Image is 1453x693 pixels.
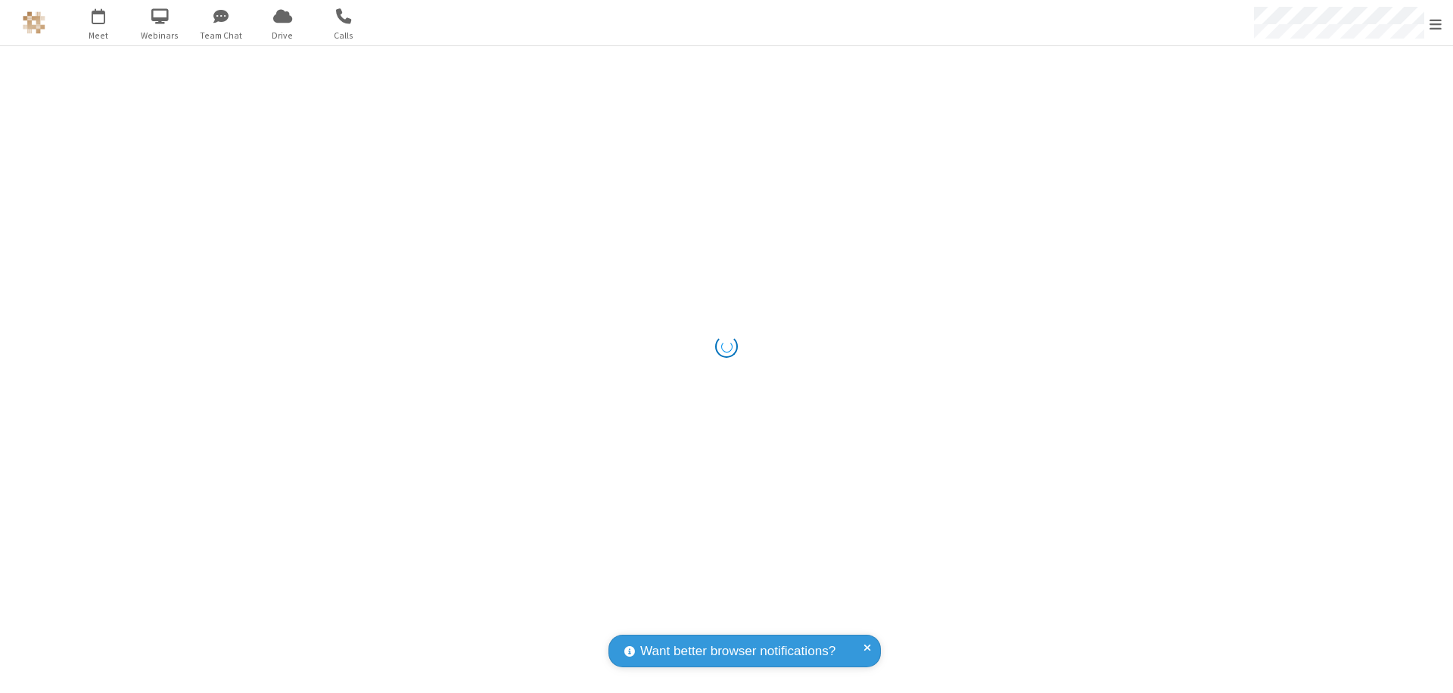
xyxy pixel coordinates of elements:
[23,11,45,34] img: QA Selenium DO NOT DELETE OR CHANGE
[70,29,127,42] span: Meet
[193,29,250,42] span: Team Chat
[640,642,835,661] span: Want better browser notifications?
[254,29,311,42] span: Drive
[132,29,188,42] span: Webinars
[316,29,372,42] span: Calls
